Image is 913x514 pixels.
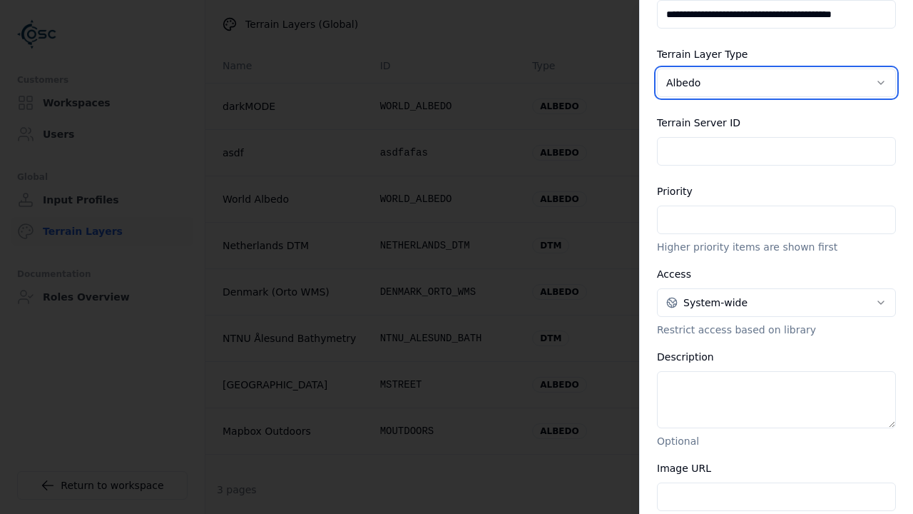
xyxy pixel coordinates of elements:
label: Description [657,351,714,363]
p: Optional [657,434,896,448]
label: Priority [657,186,693,197]
p: Higher priority items are shown first [657,240,896,254]
p: Restrict access based on library [657,323,896,337]
label: Image URL [657,463,711,474]
label: Terrain Layer Type [657,49,748,60]
label: Access [657,268,691,280]
label: Terrain Server ID [657,117,740,128]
